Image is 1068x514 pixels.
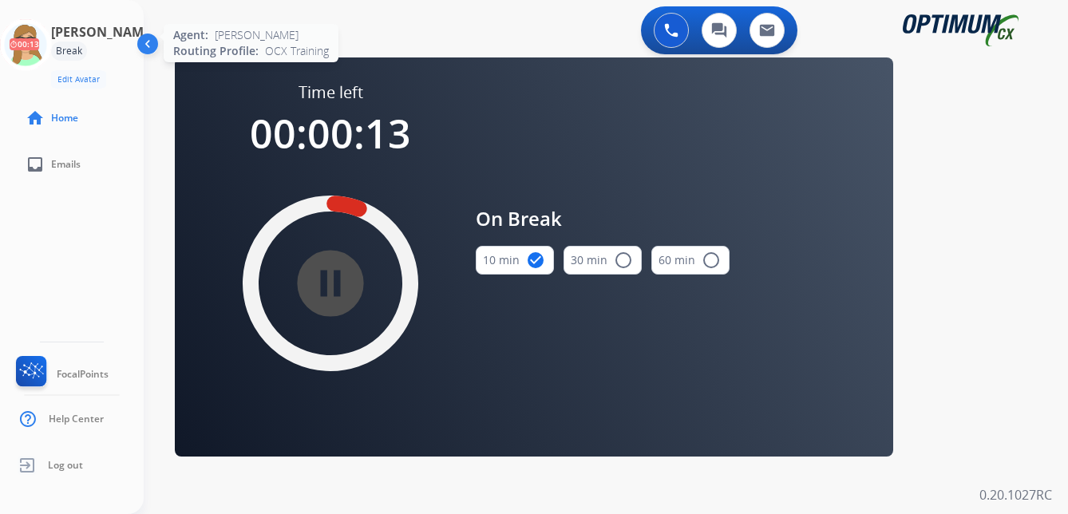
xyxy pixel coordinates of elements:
mat-icon: inbox [26,155,45,174]
mat-icon: check_circle [526,251,545,270]
span: Agent: [173,27,208,43]
span: On Break [476,204,730,233]
mat-icon: home [26,109,45,128]
div: Break [51,42,87,61]
span: 00:00:13 [250,106,411,160]
span: FocalPoints [57,368,109,381]
h3: [PERSON_NAME] [51,22,155,42]
mat-icon: pause_circle_filled [321,274,340,293]
span: OCX Training [265,43,329,59]
button: 30 min [564,246,642,275]
button: 60 min [651,246,730,275]
span: Help Center [49,413,104,425]
span: Time left [299,81,363,104]
button: Edit Avatar [51,70,106,89]
a: FocalPoints [13,356,109,393]
span: Log out [48,459,83,472]
span: Emails [51,158,81,171]
button: 10 min [476,246,554,275]
span: [PERSON_NAME] [215,27,299,43]
mat-icon: radio_button_unchecked [614,251,633,270]
p: 0.20.1027RC [979,485,1052,504]
span: Home [51,112,78,125]
span: Routing Profile: [173,43,259,59]
mat-icon: radio_button_unchecked [702,251,721,270]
